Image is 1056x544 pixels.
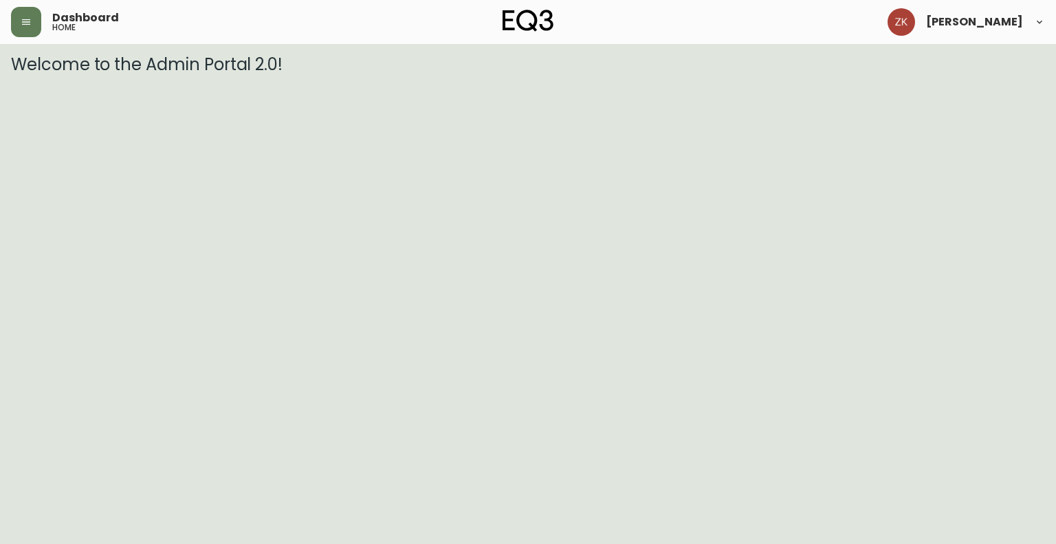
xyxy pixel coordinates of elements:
[52,23,76,32] h5: home
[888,8,915,36] img: ac4060352bbca922b7bb6492bc802e6d
[926,17,1023,28] span: [PERSON_NAME]
[503,10,553,32] img: logo
[52,12,119,23] span: Dashboard
[11,55,1045,74] h3: Welcome to the Admin Portal 2.0!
